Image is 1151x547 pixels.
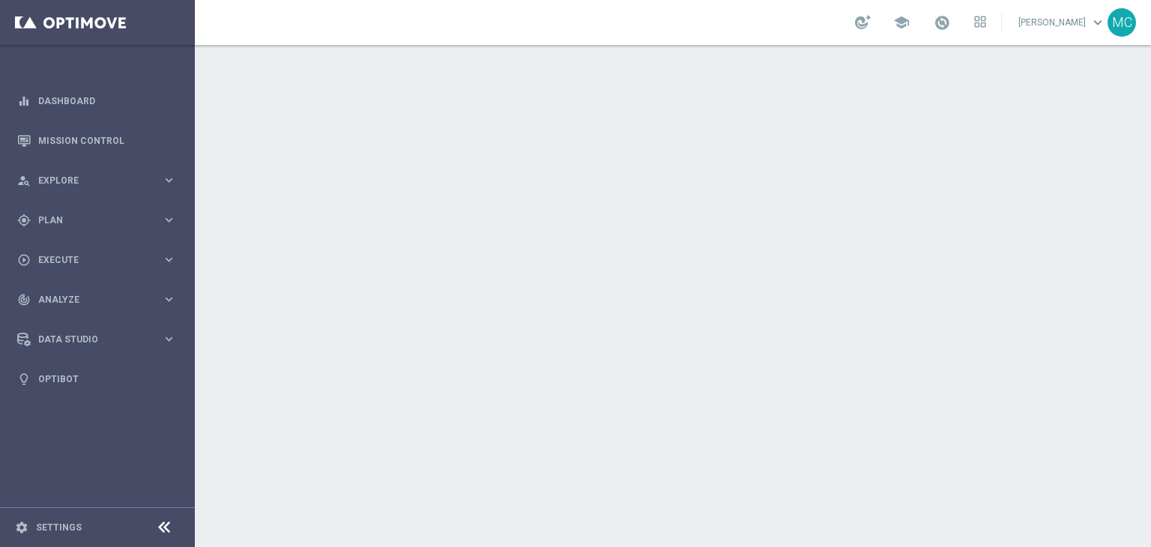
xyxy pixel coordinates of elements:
[38,81,176,121] a: Dashboard
[38,335,162,344] span: Data Studio
[162,292,176,306] i: keyboard_arrow_right
[1090,14,1106,31] span: keyboard_arrow_down
[16,135,177,147] button: Mission Control
[17,174,31,187] i: person_search
[17,359,176,399] div: Optibot
[38,256,162,265] span: Execute
[162,173,176,187] i: keyboard_arrow_right
[17,214,31,227] i: gps_fixed
[16,214,177,226] button: gps_fixed Plan keyboard_arrow_right
[17,94,31,108] i: equalizer
[16,254,177,266] button: play_circle_outline Execute keyboard_arrow_right
[1017,11,1108,34] a: [PERSON_NAME]keyboard_arrow_down
[38,216,162,225] span: Plan
[16,333,177,345] button: Data Studio keyboard_arrow_right
[17,293,31,306] i: track_changes
[16,95,177,107] button: equalizer Dashboard
[162,253,176,267] i: keyboard_arrow_right
[162,332,176,346] i: keyboard_arrow_right
[15,521,28,534] i: settings
[38,121,176,160] a: Mission Control
[893,14,910,31] span: school
[16,373,177,385] button: lightbulb Optibot
[17,253,31,267] i: play_circle_outline
[17,372,31,386] i: lightbulb
[162,213,176,227] i: keyboard_arrow_right
[17,121,176,160] div: Mission Control
[38,176,162,185] span: Explore
[17,214,162,227] div: Plan
[17,333,162,346] div: Data Studio
[38,359,176,399] a: Optibot
[16,175,177,187] button: person_search Explore keyboard_arrow_right
[17,253,162,267] div: Execute
[17,174,162,187] div: Explore
[36,523,82,532] a: Settings
[16,294,177,306] button: track_changes Analyze keyboard_arrow_right
[17,81,176,121] div: Dashboard
[17,293,162,306] div: Analyze
[38,295,162,304] span: Analyze
[1108,8,1136,37] div: MC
